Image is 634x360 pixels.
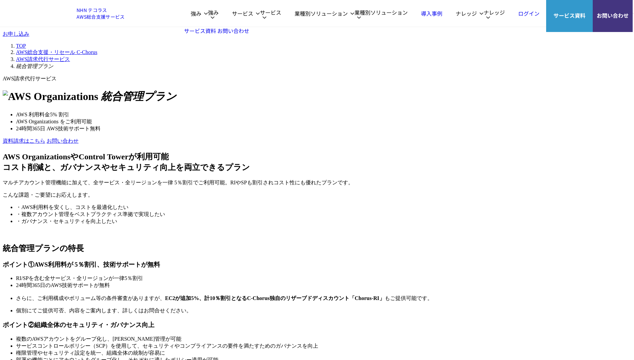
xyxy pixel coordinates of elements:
[232,9,260,17] p: サービス
[101,90,176,102] em: 統合管理プラン
[456,9,484,17] p: ナレッジ
[16,211,631,218] li: ・
[16,282,631,289] li: 24時間365日のAWS技術サポートが無料
[10,5,125,21] a: AWS総合支援サービス C-ChorusNHN テコラスAWS総合支援サービス
[518,9,539,17] a: ログイン
[10,5,67,21] img: AWS総合支援サービス C-Chorus
[3,151,631,173] h2: AWS OrganizationsやControl Towerが利用可能 コスト削減と、ガバナンスやセキュリティ向上を両立できるプラン
[184,27,216,35] a: サービス資料
[16,336,631,343] li: 複数のAWSアカウントをグループ化し、[PERSON_NAME]管理が可能
[16,125,631,132] li: 24時間365日 AWS技術サポート無料
[3,75,631,82] p: AWS請求代行サービス
[16,118,631,125] li: AWS Organizations をご利用可能
[260,8,281,19] p: サービス
[21,204,128,210] span: AWS利用料を安くし、コストを最適化したい
[421,9,442,17] a: 導入事例
[354,8,408,19] p: 業種別ソリューション
[16,43,26,49] a: TOP
[191,9,208,17] p: 強み
[16,350,631,357] li: 権限管理やセキュリティ設定を統一、組織全体の統制が容易に
[3,90,98,103] img: AWS Organizations
[16,63,53,69] em: 統合管理プラン
[593,11,633,19] span: お問い合わせ
[208,8,219,19] p: 強み
[3,179,631,186] p: マルチアカウント管理機能に加えて、全サービス・全リージョンを一律 5％割引でご利用可能。RIやSPも割引されコスト性にも優れたプランです。
[47,138,79,144] a: お問い合わせ
[77,7,125,20] span: NHN テコラス AWS総合支援サービス
[16,275,631,282] li: RI/SPを含む全サービス・全リージョンが一律5％割引
[16,204,631,211] li: ・
[3,260,631,269] h3: AWS利用料が 5％割引、技術サポートが無料
[3,31,29,37] a: お申し込み
[3,243,631,254] h2: 統合管理プランの特長
[16,295,631,302] li: さらに、ご利用構成やボリューム等の条件審査がありますが、 もご提供可能です。
[16,307,631,314] li: 個別にてご提供可否、内容をご案内します、詳しくはお問合せください。
[3,321,34,328] span: ポイント②
[3,138,45,144] a: 資料請求はこちら
[295,9,354,17] p: 業種別ソリューション
[16,56,70,62] a: AWS請求代行サービス
[50,112,53,117] span: 5
[3,192,631,199] p: こんな課題・ご要望にお応えします。
[21,211,165,217] span: 複数アカウント管理をベストプラクティス準拠で実現したい
[546,11,593,19] span: サービス資料
[3,321,631,329] h3: 組織全体のセキュリティ・ガバナンス向上
[16,49,98,55] a: AWS総合支援・リセール C-Chorus
[16,343,631,350] li: サービスコントロールポリシー（SCP）を使用して、セキュリティやコンプライアンスの要件を満たすためのガバナンスを向上
[21,218,117,224] span: ガバナンス・セキュリティを向上したい
[16,218,631,225] li: ・
[3,261,34,268] span: ポイント①
[484,8,505,19] p: ナレッジ
[165,295,385,301] strong: EC2が追加5%、計10％割引となるC-Chorus独自のリザーブドディスカウント「Chorus-RI」
[16,111,631,118] li: AWS 利用料金 % 割引
[217,27,249,35] a: お問い合わせ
